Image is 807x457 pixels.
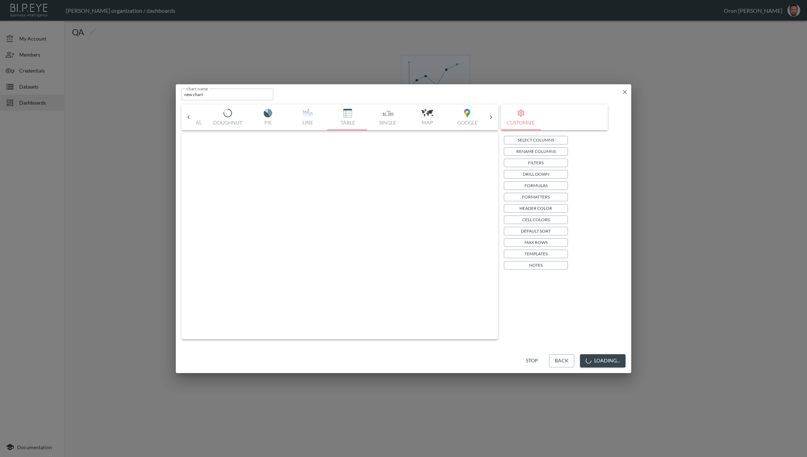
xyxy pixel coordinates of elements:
[504,136,568,144] button: Select Columns
[504,159,568,167] button: Filters
[524,239,548,246] p: Max Rows
[504,181,568,190] button: Formulas
[521,354,543,367] button: Stop
[504,227,568,235] button: Default Sort
[580,354,626,367] button: Loading...
[186,85,208,91] label: chart name
[524,182,548,189] p: Formulas
[504,250,568,258] button: Templates
[519,204,552,212] p: Header Color
[518,136,554,144] p: Select Columns
[516,148,556,155] p: Rename Columns
[522,216,550,223] p: Cell Colors
[504,238,568,247] button: Max Rows
[501,105,540,130] button: Customize
[504,261,568,270] button: Notes
[521,227,551,235] p: Default Sort
[504,147,568,156] button: Rename Columns
[124,105,412,130] div: Disabled while loading
[528,159,544,166] p: Filters
[504,216,568,224] button: Cell Colors
[522,193,550,201] p: Formatters
[504,170,568,179] button: Drill Down
[504,193,568,201] button: Formatters
[504,204,568,213] button: Header Color
[523,170,549,178] p: Drill Down
[549,354,574,367] button: Back
[181,89,273,100] input: chart name
[524,250,548,257] p: Templates
[529,261,543,269] p: Notes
